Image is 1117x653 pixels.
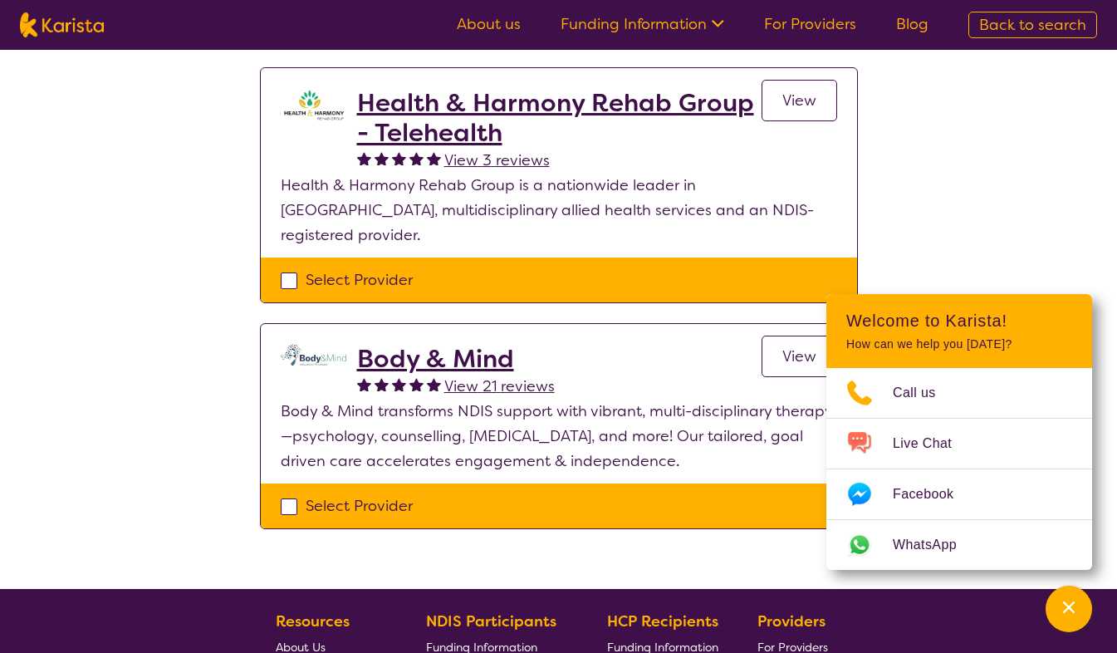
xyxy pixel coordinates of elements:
[392,151,406,165] img: fullstar
[846,337,1072,351] p: How can we help you [DATE]?
[444,374,555,399] a: View 21 reviews
[826,368,1092,570] ul: Choose channel
[826,294,1092,570] div: Channel Menu
[409,151,424,165] img: fullstar
[357,377,371,391] img: fullstar
[276,611,350,631] b: Resources
[757,611,826,631] b: Providers
[826,520,1092,570] a: Web link opens in a new tab.
[444,376,555,396] span: View 21 reviews
[426,611,556,631] b: NDIS Participants
[281,344,347,366] img: qmpolprhjdhzpcuekzqg.svg
[444,150,550,170] span: View 3 reviews
[846,311,1072,331] h2: Welcome to Karista!
[782,91,816,110] span: View
[427,151,441,165] img: fullstar
[893,482,973,507] span: Facebook
[281,88,347,121] img: ztak9tblhgtrn1fit8ap.png
[782,346,816,366] span: View
[893,431,972,456] span: Live Chat
[357,344,555,374] a: Body & Mind
[357,151,371,165] img: fullstar
[392,377,406,391] img: fullstar
[561,14,724,34] a: Funding Information
[457,14,521,34] a: About us
[893,381,956,405] span: Call us
[281,399,837,474] p: Body & Mind transforms NDIS support with vibrant, multi-disciplinary therapy—psychology, counsell...
[444,148,550,173] a: View 3 reviews
[762,80,837,121] a: View
[427,377,441,391] img: fullstar
[409,377,424,391] img: fullstar
[896,14,928,34] a: Blog
[375,151,389,165] img: fullstar
[281,173,837,248] p: Health & Harmony Rehab Group is a nationwide leader in [GEOGRAPHIC_DATA], multidisciplinary allie...
[979,15,1086,35] span: Back to search
[893,533,977,557] span: WhatsApp
[357,88,762,148] a: Health & Harmony Rehab Group - Telehealth
[762,336,837,377] a: View
[968,12,1097,38] a: Back to search
[607,611,718,631] b: HCP Recipients
[764,14,856,34] a: For Providers
[20,12,104,37] img: Karista logo
[1046,586,1092,632] button: Channel Menu
[375,377,389,391] img: fullstar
